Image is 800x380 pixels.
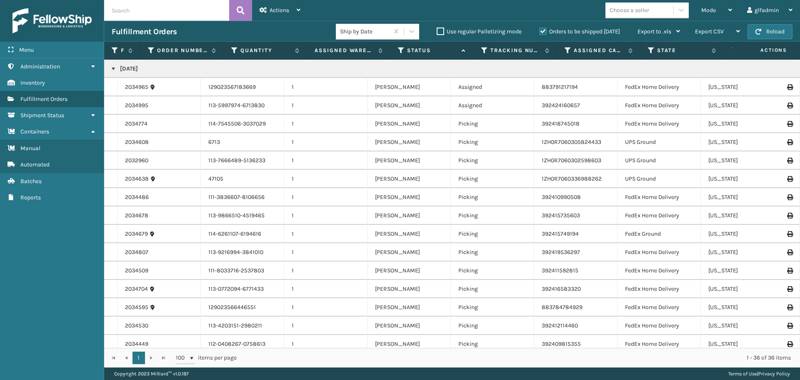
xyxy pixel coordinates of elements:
[315,47,374,54] label: Assigned Warehouse
[201,262,284,280] td: 111-8033716-2537803
[701,133,784,151] td: [US_STATE]
[125,267,148,275] a: 2034509
[367,262,451,280] td: [PERSON_NAME]
[758,371,790,377] a: Privacy Policy
[201,335,284,353] td: 112-0408267-0758613
[20,145,40,152] span: Manual
[201,151,284,170] td: 113-7666489-5136233
[201,188,284,206] td: 111-3836607-8106656
[451,262,534,280] td: Picking
[542,285,581,292] a: 392416583320
[701,115,784,133] td: [US_STATE]
[157,47,207,54] label: Order Number
[125,101,148,110] a: 2034995
[20,194,41,201] span: Reports
[20,161,50,168] span: Automated
[125,83,148,91] a: 2034965
[284,151,367,170] td: 1
[787,305,792,310] i: Print Label
[542,304,582,311] a: 883784784929
[407,47,457,54] label: Status
[747,24,792,39] button: Reload
[542,322,578,329] a: 392412114460
[176,354,188,362] span: 100
[340,27,390,36] div: Ship by Date
[617,133,701,151] td: UPS Ground
[542,138,601,146] a: 1ZH0R7060305824433
[125,303,148,312] a: 2034595
[367,225,451,243] td: [PERSON_NAME]
[637,28,671,35] span: Export to .xls
[451,225,534,243] td: Picking
[125,340,148,348] a: 2034449
[284,188,367,206] td: 1
[617,188,701,206] td: FedEx Home Delivery
[125,285,148,293] a: 2034704
[657,47,707,54] label: State
[617,225,701,243] td: FedEx Ground
[125,120,147,128] a: 2034774
[451,317,534,335] td: Picking
[367,115,451,133] td: [PERSON_NAME]
[787,341,792,347] i: Print Label
[451,188,534,206] td: Picking
[542,102,580,109] a: 392424160657
[12,8,92,33] img: logo
[284,133,367,151] td: 1
[248,354,791,362] div: 1 - 36 of 36 items
[787,213,792,219] i: Print Label
[787,176,792,182] i: Print Label
[574,47,624,54] label: Assigned Carrier Service
[787,286,792,292] i: Print Label
[201,133,284,151] td: 6713
[701,206,784,225] td: [US_STATE]
[542,249,580,256] a: 392419536297
[701,335,784,353] td: [US_STATE]
[20,112,64,119] span: Shipment Status
[451,96,534,115] td: Assigned
[367,317,451,335] td: [PERSON_NAME]
[787,194,792,200] i: Print Label
[617,280,701,298] td: FedEx Home Delivery
[284,115,367,133] td: 1
[617,115,701,133] td: FedEx Home Delivery
[617,206,701,225] td: FedEx Home Delivery
[701,317,784,335] td: [US_STATE]
[542,212,580,219] a: 392415735603
[542,175,602,182] a: 1ZH0R7060336988262
[617,262,701,280] td: FedEx Home Delivery
[201,280,284,298] td: 113-0772094-6771433
[20,63,60,70] span: Administration
[367,170,451,188] td: [PERSON_NAME]
[539,28,620,35] label: Orders to be shipped [DATE]
[617,78,701,96] td: FedEx Home Delivery
[367,335,451,353] td: [PERSON_NAME]
[125,230,148,238] a: 2034679
[284,96,367,115] td: 1
[201,170,284,188] td: 47105
[367,78,451,96] td: [PERSON_NAME]
[617,298,701,317] td: FedEx Home Delivery
[20,79,45,86] span: Inventory
[367,151,451,170] td: [PERSON_NAME]
[201,96,284,115] td: 113-5997974-6713830
[20,96,67,103] span: Fulfillment Orders
[701,280,784,298] td: [US_STATE]
[542,230,579,237] a: 392415749194
[284,298,367,317] td: 1
[617,96,701,115] td: FedEx Home Delivery
[132,352,145,364] a: 1
[270,7,289,14] span: Actions
[787,103,792,108] i: Print Label
[201,243,284,262] td: 113-9216994-3841010
[451,280,534,298] td: Picking
[542,267,578,274] a: 392411592815
[451,170,534,188] td: Picking
[542,83,578,91] a: 883791217194
[125,138,149,146] a: 2034608
[284,317,367,335] td: 1
[114,367,189,380] p: Copyright 2023 Milliard™ v 1.0.187
[201,78,284,96] td: 129023567183669
[437,28,522,35] label: Use regular Palletizing mode
[701,170,784,188] td: [US_STATE]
